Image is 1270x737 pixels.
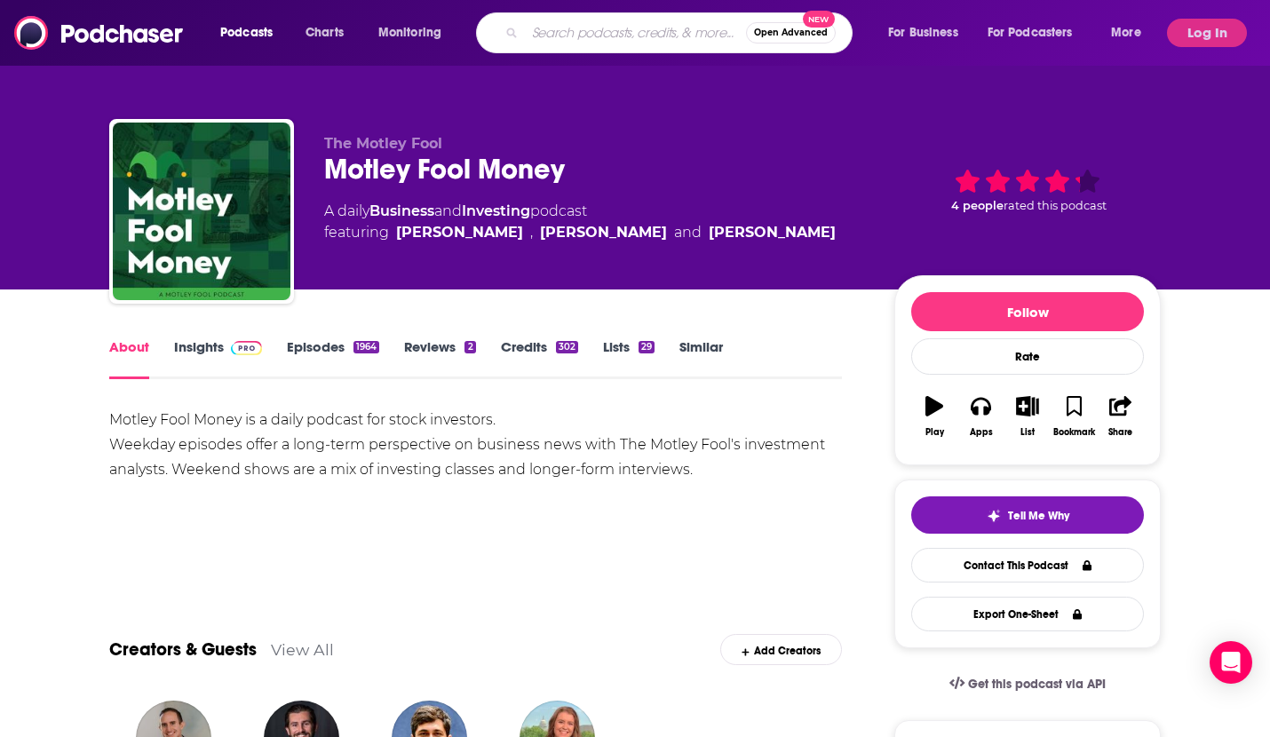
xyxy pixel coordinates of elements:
a: Deidre Woollard [396,222,523,243]
button: Log In [1167,19,1247,47]
a: Ricky Mulvey [540,222,667,243]
div: 302 [556,341,578,353]
button: Share [1098,384,1144,448]
span: rated this podcast [1004,199,1107,212]
div: 4 peoplerated this podcast [894,135,1161,245]
input: Search podcasts, credits, & more... [525,19,746,47]
a: About [109,338,149,379]
div: Open Intercom Messenger [1210,641,1252,684]
button: Play [911,384,957,448]
a: Episodes1964 [287,338,379,379]
img: Podchaser - Follow, Share and Rate Podcasts [14,16,185,50]
span: , [530,222,533,243]
span: Monitoring [378,20,441,45]
a: Investing [462,202,530,219]
div: Bookmark [1053,427,1095,438]
a: Charts [294,19,354,47]
div: Apps [970,427,993,438]
div: Rate [911,338,1144,375]
span: Get this podcast via API [968,677,1106,692]
button: open menu [208,19,296,47]
span: featuring [324,222,836,243]
button: open menu [876,19,980,47]
span: New [803,11,835,28]
span: and [674,222,702,243]
button: Apps [957,384,1004,448]
a: Contact This Podcast [911,548,1144,582]
a: Mary Long [709,222,836,243]
span: Charts [306,20,344,45]
div: Play [925,427,944,438]
span: For Podcasters [988,20,1073,45]
div: A daily podcast [324,201,836,243]
button: Open AdvancedNew [746,22,836,44]
button: Export One-Sheet [911,597,1144,631]
span: More [1111,20,1141,45]
div: Add Creators [720,634,842,665]
span: The Motley Fool [324,135,442,152]
img: Motley Fool Money [113,123,290,300]
span: For Business [888,20,958,45]
a: Creators & Guests [109,638,257,661]
button: open menu [1099,19,1163,47]
div: Share [1108,427,1132,438]
span: Tell Me Why [1008,509,1069,523]
div: 2 [464,341,475,353]
a: Reviews2 [404,338,475,379]
img: tell me why sparkle [987,509,1001,523]
div: Motley Fool Money is a daily podcast for stock investors. Weekday episodes offer a long-term pers... [109,408,842,482]
div: List [1020,427,1035,438]
button: List [1004,384,1051,448]
span: 4 people [951,199,1004,212]
span: Open Advanced [754,28,828,37]
a: Similar [679,338,723,379]
button: Follow [911,292,1144,331]
div: Search podcasts, credits, & more... [493,12,869,53]
button: Bookmark [1051,384,1097,448]
button: open menu [976,19,1099,47]
a: Lists29 [603,338,655,379]
button: tell me why sparkleTell Me Why [911,496,1144,534]
a: Get this podcast via API [935,662,1120,706]
span: Podcasts [220,20,273,45]
span: and [434,202,462,219]
img: Podchaser Pro [231,341,262,355]
a: Business [369,202,434,219]
button: open menu [366,19,464,47]
a: View All [271,640,334,659]
div: 1964 [353,341,379,353]
a: InsightsPodchaser Pro [174,338,262,379]
a: Credits302 [501,338,578,379]
div: 29 [639,341,655,353]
